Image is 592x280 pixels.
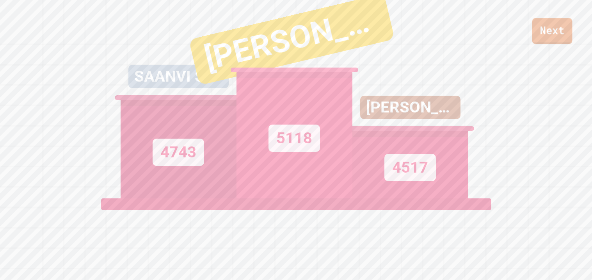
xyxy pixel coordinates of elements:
[268,125,320,152] div: 5118
[128,65,229,88] div: SAANVI SANGISET
[360,96,460,119] div: [PERSON_NAME]
[153,139,204,166] div: 4743
[532,18,572,44] a: Next
[384,154,436,181] div: 4517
